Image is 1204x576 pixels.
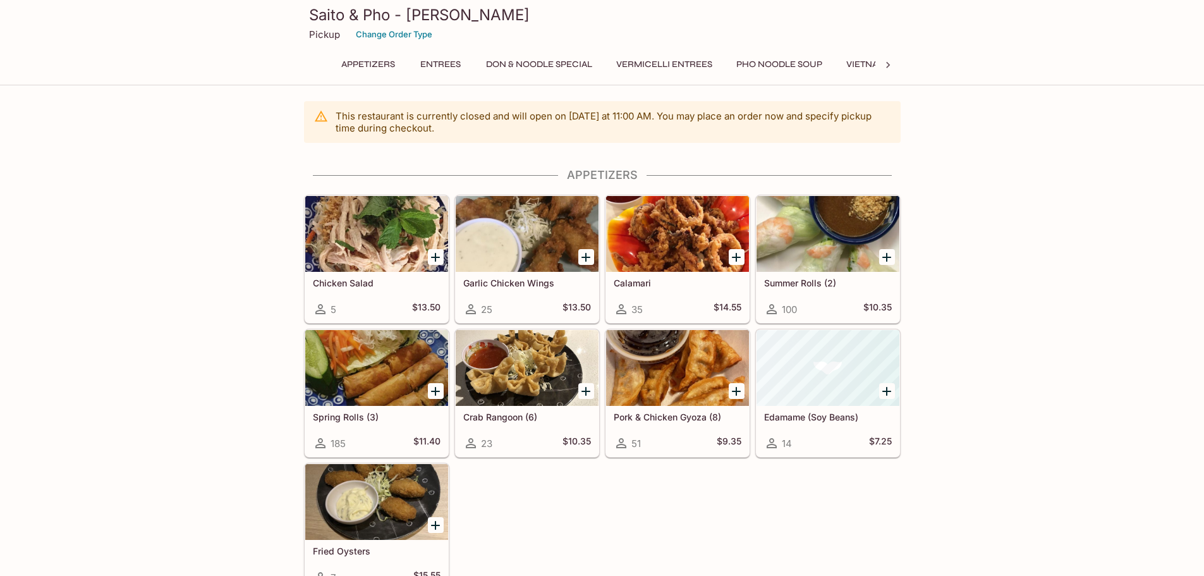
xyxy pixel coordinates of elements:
[304,168,901,182] h4: Appetizers
[428,517,444,533] button: Add Fried Oysters
[839,56,973,73] button: Vietnamese Sandwiches
[305,195,449,323] a: Chicken Salad5$13.50
[456,330,599,406] div: Crab Rangoon (6)
[578,249,594,265] button: Add Garlic Chicken Wings
[757,330,899,406] div: Edamame (Soy Beans)
[412,302,441,317] h5: $13.50
[756,329,900,457] a: Edamame (Soy Beans)14$7.25
[309,5,896,25] h3: Saito & Pho - [PERSON_NAME]
[631,303,643,316] span: 35
[562,436,591,451] h5: $10.35
[305,329,449,457] a: Spring Rolls (3)185$11.40
[782,303,797,316] span: 100
[305,330,448,406] div: Spring Rolls (3)
[479,56,599,73] button: Don & Noodle Special
[413,436,441,451] h5: $11.40
[631,438,641,450] span: 51
[717,436,741,451] h5: $9.35
[331,303,336,316] span: 5
[764,412,892,422] h5: Edamame (Soy Beans)
[428,383,444,399] button: Add Spring Rolls (3)
[562,302,591,317] h5: $13.50
[463,278,591,288] h5: Garlic Chicken Wings
[455,329,599,457] a: Crab Rangoon (6)23$10.35
[606,196,749,272] div: Calamari
[764,278,892,288] h5: Summer Rolls (2)
[605,195,750,323] a: Calamari35$14.55
[313,412,441,422] h5: Spring Rolls (3)
[605,329,750,457] a: Pork & Chicken Gyoza (8)51$9.35
[863,302,892,317] h5: $10.35
[729,383,745,399] button: Add Pork & Chicken Gyoza (8)
[609,56,719,73] button: Vermicelli Entrees
[305,464,448,540] div: Fried Oysters
[879,383,895,399] button: Add Edamame (Soy Beans)
[729,249,745,265] button: Add Calamari
[463,412,591,422] h5: Crab Rangoon (6)
[714,302,741,317] h5: $14.55
[455,195,599,323] a: Garlic Chicken Wings25$13.50
[879,249,895,265] button: Add Summer Rolls (2)
[614,278,741,288] h5: Calamari
[756,195,900,323] a: Summer Rolls (2)100$10.35
[305,196,448,272] div: Chicken Salad
[481,303,492,316] span: 25
[782,438,792,450] span: 14
[456,196,599,272] div: Garlic Chicken Wings
[757,196,899,272] div: Summer Rolls (2)
[481,438,492,450] span: 23
[331,438,346,450] span: 185
[428,249,444,265] button: Add Chicken Salad
[412,56,469,73] button: Entrees
[336,110,891,134] p: This restaurant is currently closed and will open on [DATE] at 11:00 AM . You may place an order ...
[578,383,594,399] button: Add Crab Rangoon (6)
[313,278,441,288] h5: Chicken Salad
[350,25,438,44] button: Change Order Type
[729,56,829,73] button: Pho Noodle Soup
[614,412,741,422] h5: Pork & Chicken Gyoza (8)
[313,546,441,556] h5: Fried Oysters
[334,56,402,73] button: Appetizers
[309,28,340,40] p: Pickup
[606,330,749,406] div: Pork & Chicken Gyoza (8)
[869,436,892,451] h5: $7.25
